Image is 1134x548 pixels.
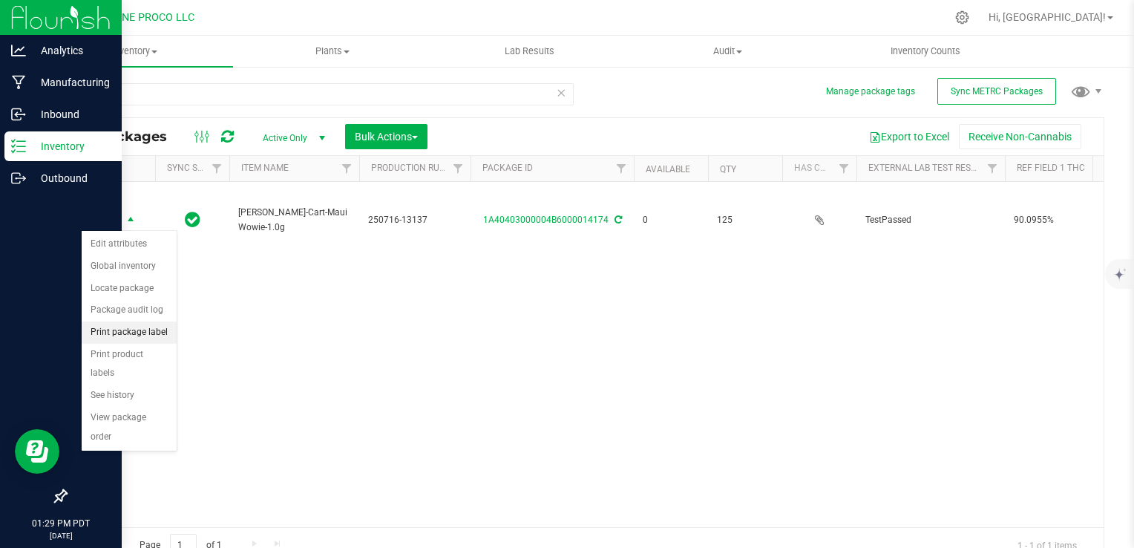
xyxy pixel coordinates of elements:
a: Inventory [36,36,233,67]
span: All Packages [77,128,182,145]
li: Global inventory [82,255,177,278]
p: 01:29 PM PDT [7,517,115,530]
span: select [122,210,140,231]
span: 125 [717,213,773,227]
a: Sync Status [167,163,224,173]
li: See history [82,385,177,407]
p: Outbound [26,169,115,187]
a: Audit [629,36,826,67]
span: 250716-13137 [368,213,462,227]
span: Audit [629,45,825,58]
span: Sync from Compliance System [612,215,622,225]
inline-svg: Inventory [11,139,26,154]
a: Production Run [371,163,446,173]
th: Has COA [782,156,856,182]
span: Bulk Actions [355,131,418,143]
li: Package audit log [82,299,177,322]
button: Export to Excel [859,124,959,149]
a: Package ID [482,163,533,173]
a: Lab Results [431,36,629,67]
iframe: Resource center [15,429,59,474]
li: Print product labels [82,344,177,385]
a: Filter [609,156,634,181]
a: Inventory Counts [827,36,1024,67]
li: View package order [82,407,177,448]
a: External Lab Test Result [868,163,985,173]
span: DUNE PROCO LLC [108,11,194,24]
span: Hi, [GEOGRAPHIC_DATA]! [989,11,1106,23]
div: Manage settings [953,10,971,25]
a: Available [646,164,690,174]
a: Filter [980,156,1005,181]
inline-svg: Manufacturing [11,75,26,90]
a: Filter [446,156,471,181]
span: TestPassed [865,213,996,227]
a: Filter [832,156,856,181]
span: Plants [234,45,430,58]
inline-svg: Inbound [11,107,26,122]
span: Inventory Counts [871,45,980,58]
p: Analytics [26,42,115,59]
button: Bulk Actions [345,124,427,149]
a: Filter [335,156,359,181]
a: Filter [205,156,229,181]
span: In Sync [185,209,200,230]
p: Inbound [26,105,115,123]
button: Receive Non-Cannabis [959,124,1081,149]
p: Manufacturing [26,74,115,91]
p: [DATE] [7,530,115,541]
span: Lab Results [485,45,574,58]
a: Qty [720,164,736,174]
input: Search Package ID, Item Name, SKU, Lot or Part Number... [65,83,574,105]
a: Item Name [241,163,289,173]
inline-svg: Analytics [11,43,26,58]
span: Inventory [36,45,233,58]
span: 0 [643,213,699,227]
p: Inventory [26,137,115,155]
span: Clear [556,83,566,102]
a: Ref Field 1 THC [1017,163,1085,173]
button: Sync METRC Packages [937,78,1056,105]
a: 1A40403000004B6000014174 [483,215,609,225]
span: [PERSON_NAME]-Cart-Maui Wowie-1.0g [238,206,350,234]
li: Print package label [82,322,177,344]
inline-svg: Outbound [11,171,26,186]
span: 90.0955% [1014,213,1126,227]
a: Plants [233,36,430,67]
li: Edit attributes [82,233,177,255]
li: Locate package [82,278,177,300]
span: Sync METRC Packages [951,86,1043,97]
button: Manage package tags [826,85,915,98]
